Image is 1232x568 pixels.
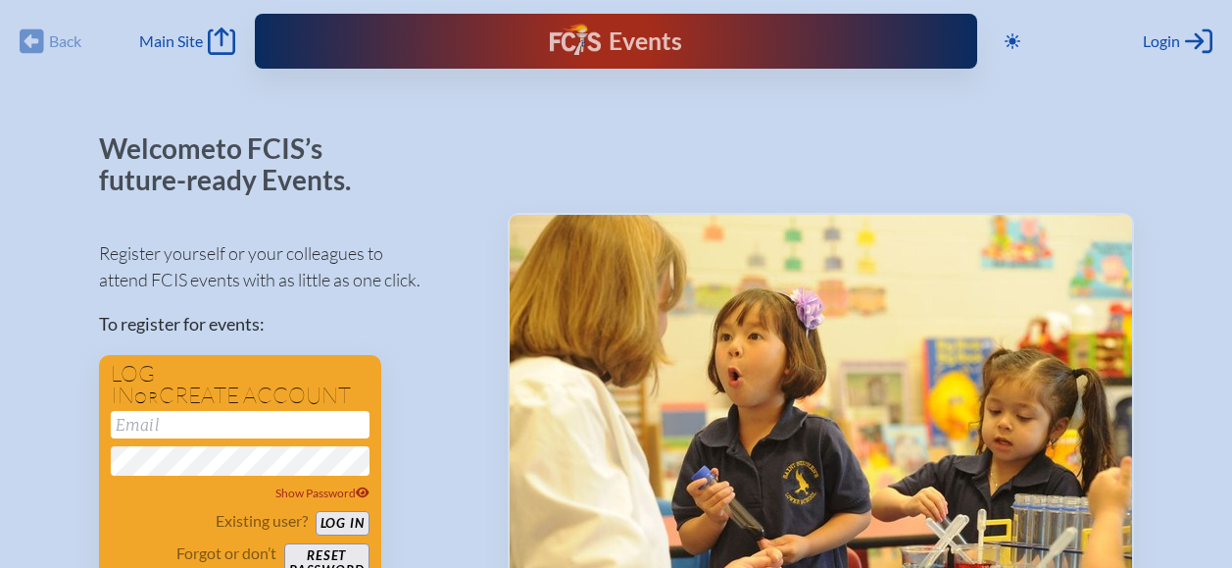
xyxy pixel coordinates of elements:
button: Log in [316,511,370,536]
span: or [134,387,159,407]
p: Existing user? [216,511,308,531]
a: Main Site [139,27,235,55]
p: Register yourself or your colleagues to attend FCIS events with as little as one click. [99,240,476,293]
input: Email [111,411,370,439]
span: Login [1143,31,1180,51]
h1: Log in create account [111,363,370,407]
p: Welcome to FCIS’s future-ready Events. [99,133,373,195]
span: Main Site [139,31,203,51]
span: Show Password [275,486,370,500]
div: FCIS Events — Future ready [467,24,764,59]
p: To register for events: [99,311,476,337]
